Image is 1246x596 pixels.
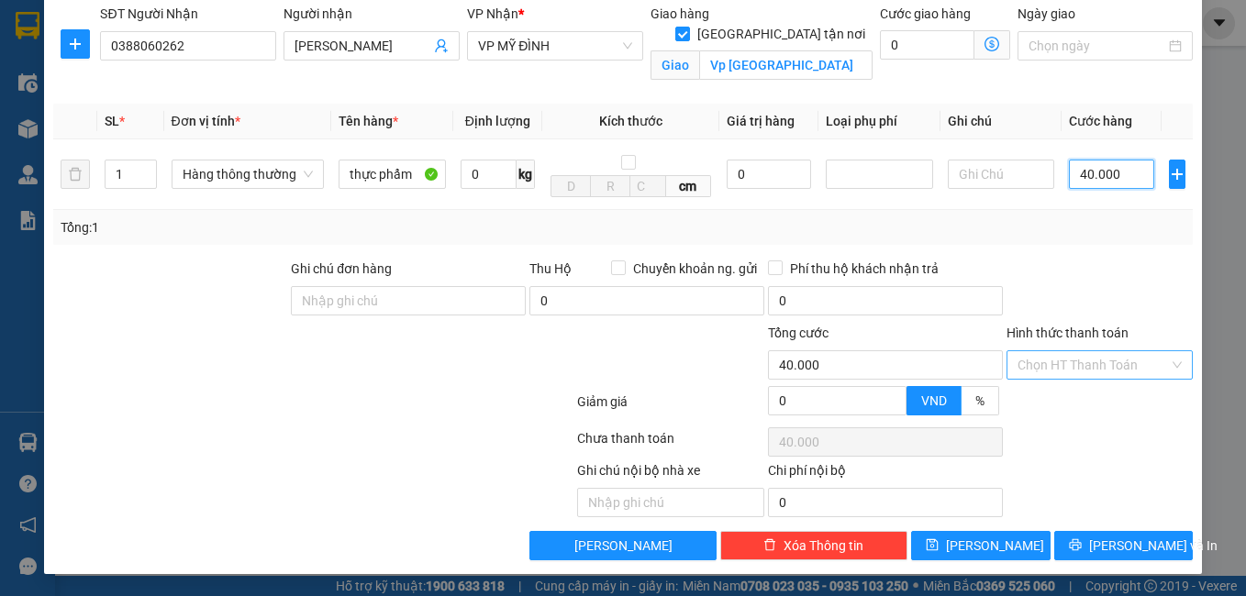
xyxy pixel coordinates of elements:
strong: CHUYỂN PHÁT NHANH AN PHÚ QUÝ [61,15,193,74]
button: save[PERSON_NAME] [911,531,1051,560]
input: C [629,175,666,197]
span: Cước hàng [1069,114,1132,128]
input: Nhập ghi chú [577,488,764,517]
input: Ghi Chú [948,160,1054,189]
div: Ghi chú nội bộ nhà xe [577,460,764,488]
div: Người nhận [284,4,460,24]
button: plus [61,29,90,59]
span: [GEOGRAPHIC_DATA], [GEOGRAPHIC_DATA] ↔ [GEOGRAPHIC_DATA] [53,78,201,126]
label: Ngày giao [1018,6,1075,21]
span: [PERSON_NAME] [946,535,1044,556]
span: Tên hàng [339,114,398,128]
span: save [926,538,939,553]
span: [PERSON_NAME] và In [1089,535,1218,556]
button: printer[PERSON_NAME] và In [1054,531,1194,560]
th: Ghi chú [940,104,1062,139]
label: Cước giao hàng [880,6,971,21]
span: printer [1069,538,1082,553]
span: kg [517,160,535,189]
span: VP Nhận [467,6,518,21]
div: Chi phí nội bộ [768,460,1003,488]
span: Giao [651,50,699,80]
span: Chuyển khoản ng. gửi [626,259,764,279]
span: Phí thu hộ khách nhận trả [783,259,946,279]
span: Xóa Thông tin [784,535,863,556]
input: VD: Bàn, Ghế [339,160,446,189]
span: delete [763,538,776,553]
button: delete [61,160,90,189]
span: VND [921,393,947,408]
span: VP MỸ ĐÌNH [478,32,632,60]
span: % [975,393,985,408]
button: deleteXóa Thông tin [720,531,907,560]
th: Loại phụ phí [818,104,940,139]
span: Hàng thông thường [183,160,313,188]
span: Giao hàng [651,6,709,21]
img: logo [10,74,50,165]
span: user-add [434,39,449,53]
div: Tổng: 1 [61,217,483,237]
span: plus [1170,167,1185,182]
label: Ghi chú đơn hàng [291,261,392,276]
span: Định lượng [465,114,530,128]
span: SL [105,114,119,128]
input: D [551,175,591,197]
span: Giá trị hàng [727,114,795,128]
button: plus [1169,160,1185,189]
input: R [590,175,630,197]
input: Giao tận nơi [699,50,873,80]
span: Tổng cước [768,326,829,340]
span: cm [666,175,711,197]
span: [PERSON_NAME] [574,535,673,556]
button: [PERSON_NAME] [529,531,717,560]
span: Kích thước [599,114,662,128]
span: [GEOGRAPHIC_DATA] tận nơi [690,24,873,44]
input: Cước giao hàng [880,30,974,60]
div: Giảm giá [575,392,766,424]
span: Thu Hộ [529,261,572,276]
div: Chưa thanh toán [575,428,766,460]
span: dollar-circle [985,37,999,51]
div: SĐT Người Nhận [100,4,276,24]
input: Ngày giao [1029,36,1166,56]
span: Đơn vị tính [172,114,240,128]
span: plus [61,37,89,51]
input: Ghi chú đơn hàng [291,286,526,315]
input: 0 [727,160,812,189]
label: Hình thức thanh toán [1007,326,1129,340]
